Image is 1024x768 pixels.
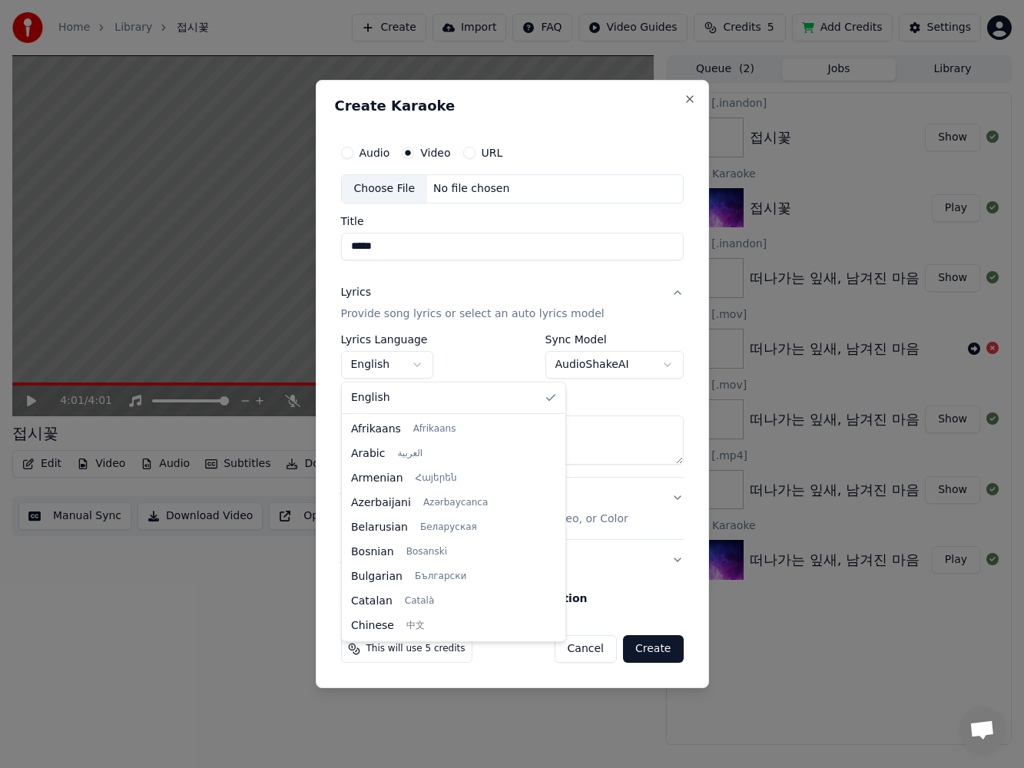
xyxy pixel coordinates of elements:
[351,390,390,406] span: English
[351,569,403,584] span: Bulgarian
[351,471,403,486] span: Armenian
[423,497,488,509] span: Azərbaycanca
[351,495,411,511] span: Azerbaijani
[420,521,477,534] span: Беларуская
[351,422,401,437] span: Afrikaans
[413,423,456,435] span: Afrikaans
[397,448,423,460] span: العربية
[416,472,457,485] span: Հայերեն
[415,571,466,583] span: Български
[351,446,385,462] span: Arabic
[406,620,425,632] span: 中文
[351,520,408,535] span: Belarusian
[405,595,434,607] span: Català
[351,545,394,560] span: Bosnian
[351,594,393,609] span: Catalan
[351,618,394,634] span: Chinese
[406,546,447,558] span: Bosanski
